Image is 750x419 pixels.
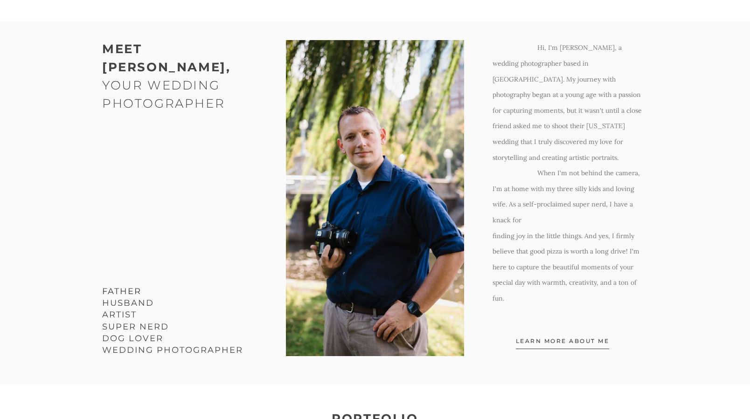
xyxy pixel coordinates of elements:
span: ARTIST [102,309,137,320]
span: husband [102,298,154,308]
span: Learn More about me [516,337,610,349]
span: finding joy in the little things. And yes, I firmly believe that good pizza is worth a long drive... [493,232,641,302]
span: Hi, I'm [PERSON_NAME], a wedding photographer based in [GEOGRAPHIC_DATA]. My journey with photogr... [493,43,644,130]
span: wedding that I truly discovered my love for storytelling and creating artistic portraits. [493,137,625,162]
span: When I'm not behind the camera, I'm at home with my three silly kids and loving wife. As a self-p... [493,169,642,224]
a: Learn More about me [516,330,610,356]
img: Headshot portrait of Boston Wedding Photographer Gregory Hitchcock taken on a summer day in the B... [286,40,464,356]
h4: father [102,286,257,297]
span: DOG LOVER [102,333,163,343]
strong: meet [PERSON_NAME], [102,41,230,75]
span: your wedding photographer [102,78,225,111]
span: WEDDING PHOTOGRAPHER [102,345,243,355]
span: SUPER NERD [102,322,169,332]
